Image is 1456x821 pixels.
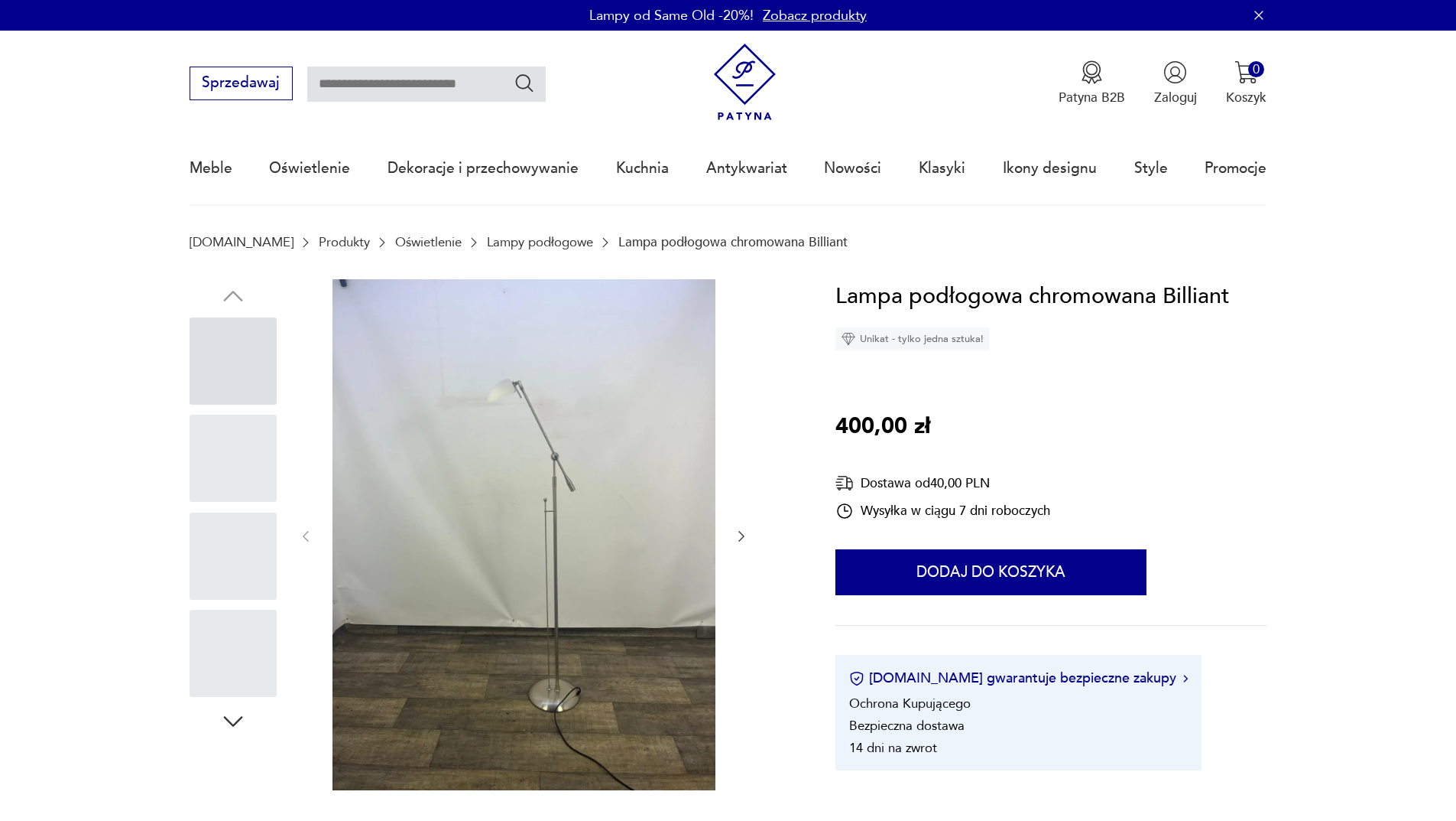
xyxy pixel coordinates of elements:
button: 0Koszyk [1226,60,1266,106]
div: Dostawa od 40,00 PLN [835,474,1050,493]
a: Sprzedawaj [190,78,293,90]
img: Zdjęcie produktu Lampa podłogowa chromowana Billiant [332,279,715,790]
a: Antykwariat [706,133,787,204]
p: Zaloguj [1154,89,1197,106]
li: 14 dni na zwrot [849,739,937,757]
button: Dodaj do koszyka [835,549,1146,595]
img: Ikona strzałki w prawo [1183,675,1188,683]
div: Wysyłka w ciągu 7 dni roboczych [835,502,1050,520]
a: Kuchnia [616,133,669,204]
a: Nowości [824,133,881,204]
a: Zobacz produkty [763,6,867,25]
a: Produkty [319,235,370,249]
img: Ikonka użytkownika [1163,60,1187,84]
p: Patyna B2B [1059,89,1125,106]
button: Patyna B2B [1059,60,1125,106]
a: Ikona medaluPatyna B2B [1059,60,1125,106]
img: Ikona certyfikatu [849,671,864,686]
a: Klasyki [919,133,965,204]
img: Ikona koszyka [1234,60,1258,84]
a: Promocje [1205,133,1266,204]
li: Ochrona Kupującego [849,695,971,712]
a: Oświetlenie [269,133,350,204]
p: Koszyk [1226,89,1266,106]
p: 400,00 zł [835,409,930,445]
button: Szukaj [514,72,536,94]
a: Lampy podłogowe [487,235,593,249]
div: Unikat - tylko jedna sztuka! [835,327,990,350]
div: 0 [1248,61,1264,77]
p: Lampy od Same Old -20%! [589,6,754,25]
button: [DOMAIN_NAME] gwarantuje bezpieczne zakupy [849,669,1188,688]
p: Lampa podłogowa chromowana Billiant [618,235,848,249]
button: Zaloguj [1154,60,1197,106]
a: Ikony designu [1003,133,1097,204]
li: Bezpieczna dostawa [849,717,965,735]
a: Dekoracje i przechowywanie [388,133,579,204]
a: Style [1134,133,1168,204]
img: Ikona dostawy [835,474,854,493]
img: Ikona medalu [1080,60,1104,84]
img: Patyna - sklep z meblami i dekoracjami vintage [706,44,783,121]
a: [DOMAIN_NAME] [190,235,293,249]
button: Sprzedawaj [190,67,293,100]
a: Oświetlenie [395,235,462,249]
a: Meble [190,133,232,204]
h1: Lampa podłogowa chromowana Billiant [835,279,1230,314]
img: Ikona diamentu [841,332,855,346]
